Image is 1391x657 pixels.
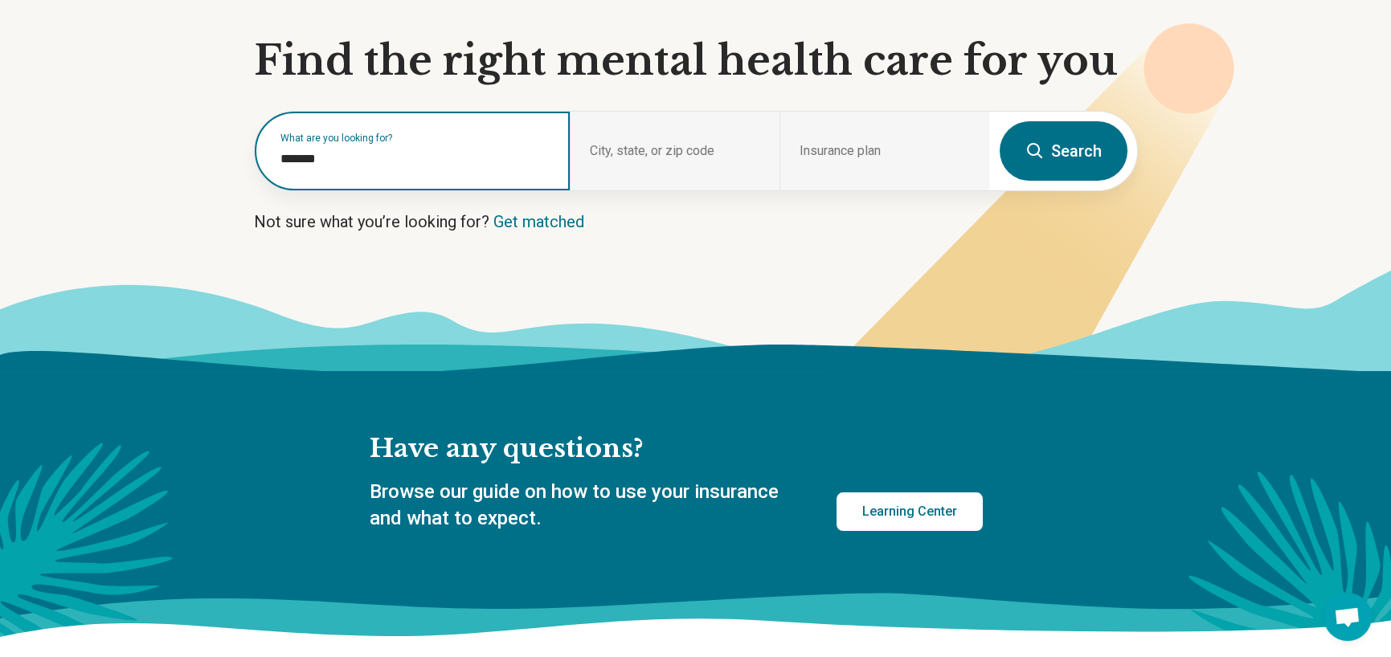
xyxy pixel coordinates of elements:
[1323,593,1372,641] div: Open chat
[254,210,1138,233] p: Not sure what you’re looking for?
[837,492,983,531] a: Learning Center
[1000,121,1127,181] button: Search
[280,133,550,143] label: What are you looking for?
[254,37,1138,85] h1: Find the right mental health care for you
[370,432,983,466] h2: Have any questions?
[493,212,584,231] a: Get matched
[370,479,798,533] p: Browse our guide on how to use your insurance and what to expect.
